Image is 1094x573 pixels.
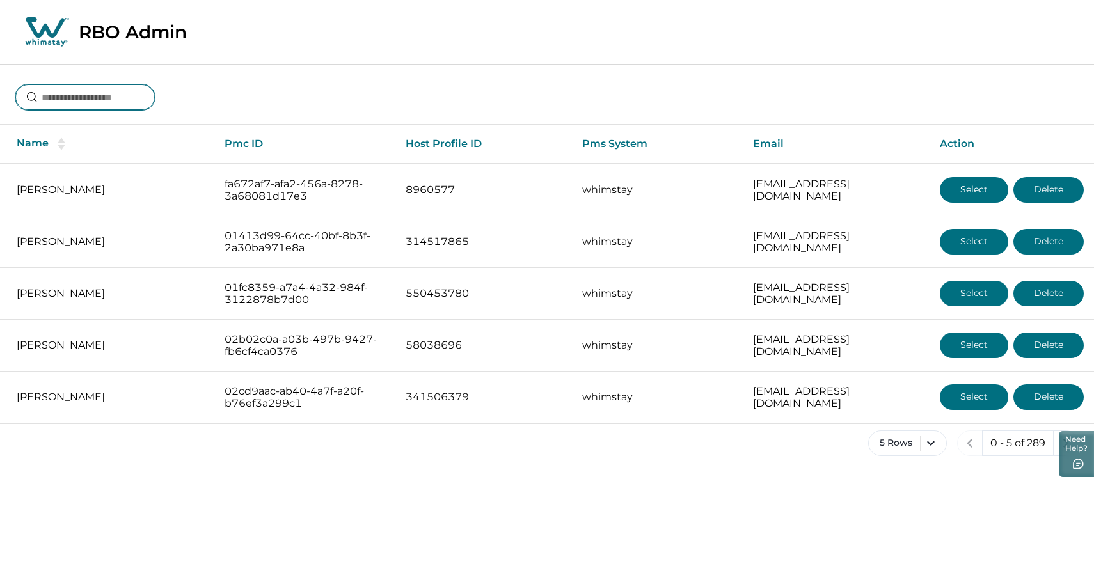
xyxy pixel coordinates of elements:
p: [EMAIL_ADDRESS][DOMAIN_NAME] [753,333,919,358]
th: Email [743,125,930,164]
p: whimstay [582,391,733,404]
button: Delete [1013,384,1084,410]
button: Select [940,177,1008,203]
button: Select [940,229,1008,255]
button: Select [940,281,1008,306]
p: 01fc8359-a7a4-4a32-984f-3122878b7d00 [225,281,384,306]
p: [EMAIL_ADDRESS][DOMAIN_NAME] [753,281,919,306]
p: RBO Admin [79,21,187,43]
p: whimstay [582,287,733,300]
p: whimstay [582,235,733,248]
button: 0 - 5 of 289 [982,430,1054,456]
button: next page [1053,430,1079,456]
p: [EMAIL_ADDRESS][DOMAIN_NAME] [753,385,919,410]
p: 02b02c0a-a03b-497b-9427-fb6cf4ca0376 [225,333,384,358]
p: 314517865 [406,235,562,248]
th: Host Profile ID [395,125,572,164]
button: Select [940,333,1008,358]
p: 550453780 [406,287,562,300]
p: 02cd9aac-ab40-4a7f-a20f-b76ef3a299c1 [225,385,384,410]
p: [PERSON_NAME] [17,287,204,300]
p: [PERSON_NAME] [17,184,204,196]
button: Delete [1013,177,1084,203]
p: [PERSON_NAME] [17,391,204,404]
button: sorting [49,137,74,150]
p: 0 - 5 of 289 [990,437,1045,450]
p: 341506379 [406,391,562,404]
p: [PERSON_NAME] [17,235,204,248]
th: Action [930,125,1094,164]
p: fa672af7-afa2-456a-8278-3a68081d17e3 [225,178,384,203]
button: Delete [1013,333,1084,358]
th: Pmc ID [214,125,395,164]
button: Delete [1013,229,1084,255]
button: 5 Rows [868,430,947,456]
p: [PERSON_NAME] [17,339,204,352]
p: 01413d99-64cc-40bf-8b3f-2a30ba971e8a [225,230,384,255]
p: whimstay [582,184,733,196]
p: 8960577 [406,184,562,196]
button: Select [940,384,1008,410]
button: Delete [1013,281,1084,306]
p: [EMAIL_ADDRESS][DOMAIN_NAME] [753,178,919,203]
button: previous page [957,430,983,456]
p: [EMAIL_ADDRESS][DOMAIN_NAME] [753,230,919,255]
th: Pms System [572,125,743,164]
p: whimstay [582,339,733,352]
p: 58038696 [406,339,562,352]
